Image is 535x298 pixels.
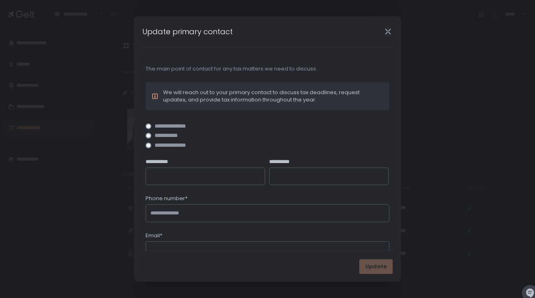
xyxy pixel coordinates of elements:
span: Email* [146,232,162,239]
span: Phone number* [146,195,188,202]
div: Close [375,27,401,36]
span: The main point of contact for any tax matters we need to discuss. [146,65,389,73]
div: We will reach out to your primary contact to discuss tax deadlines, request updates, and provide ... [163,89,383,104]
h1: Update primary contact [142,26,233,37]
